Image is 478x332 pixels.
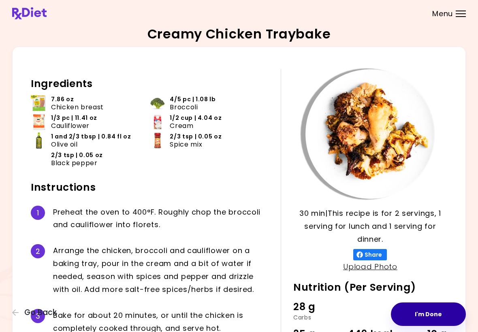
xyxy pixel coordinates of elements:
div: 1 [31,206,45,220]
span: Go Back [24,308,57,317]
span: Share [363,251,384,258]
div: 28 g [293,299,345,315]
span: Broccoli [170,103,198,111]
div: 2 [31,244,45,258]
span: 1/3 pc | 11.41 oz [51,114,97,122]
div: P r e h e a t t h e o v e n t o 4 0 0 ° F . R o u g h l y c h o p t h e b r o c c o l i a n d c a... [53,206,269,232]
h2: Creamy Chicken Traybake [147,28,331,40]
span: Cream [170,122,193,130]
h2: Nutrition (Per Serving) [293,281,447,294]
span: Black pepper [51,159,98,167]
button: I'm Done [391,302,466,326]
span: 7.86 oz [51,96,74,103]
button: Share [353,249,387,260]
h2: Ingredients [31,77,269,90]
span: 2/3 tsp | 0.05 oz [170,133,222,140]
p: 30 min | This recipe is for 2 servings, 1 serving for lunch and 1 serving for dinner. [293,207,447,246]
img: RxDiet [12,7,47,19]
span: 1/2 cup | 4.04 oz [170,114,222,122]
span: Cauliflower [51,122,90,130]
span: Chicken breast [51,103,104,111]
span: 2/3 tsp | 0.05 oz [51,151,103,159]
button: Go Back [12,308,61,317]
span: Menu [432,10,453,17]
h2: Instructions [31,181,269,194]
span: Olive oil [51,140,78,148]
div: Carbs [293,315,345,320]
span: Spice mix [170,140,202,148]
div: A r r a n g e t h e c h i c k e n , b r o c c o l i a n d c a u l i f l o w e r o n a b a k i n g... [53,244,269,296]
span: 4/5 pc | 1.08 lb [170,96,216,103]
span: 1 and 2/3 tbsp | 0.84 fl oz [51,133,131,140]
a: Upload Photo [343,262,397,272]
div: 22 g [396,299,447,315]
